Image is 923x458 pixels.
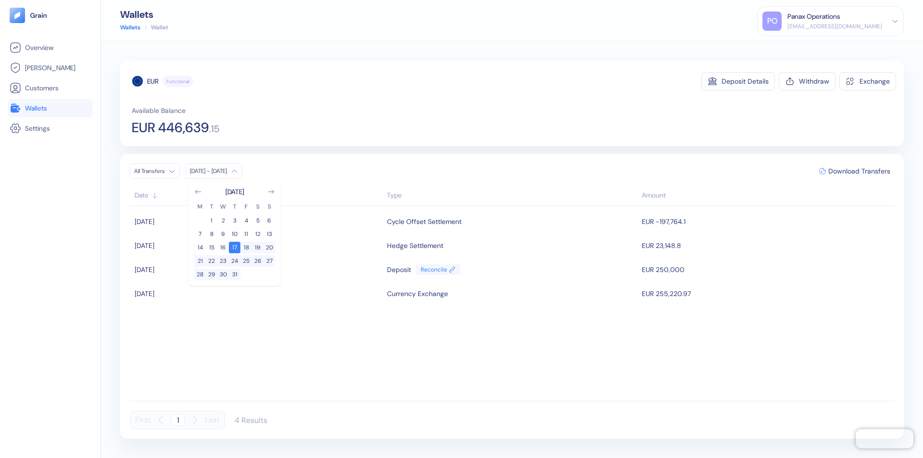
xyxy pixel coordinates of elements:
img: logo-tablet-V2.svg [10,8,25,23]
span: Download Transfers [828,168,890,174]
span: Wallets [25,103,47,113]
button: 31 [229,269,240,280]
button: 8 [206,228,217,240]
td: EUR 255,220.97 [639,282,894,306]
button: 7 [194,228,206,240]
button: Deposit Details [701,72,775,90]
div: Currency Exchange [387,285,448,302]
div: Wallets [120,10,168,19]
button: 30 [217,269,229,280]
a: Wallets [120,23,140,32]
div: PO [762,12,782,31]
div: [EMAIL_ADDRESS][DOMAIN_NAME] [787,22,882,31]
div: Panax Operations [787,12,840,22]
button: 5 [252,215,263,226]
th: Thursday [229,202,240,211]
div: Sort ascending [387,190,637,200]
div: Sort descending [642,190,889,200]
button: 1 [206,215,217,226]
span: . 15 [209,124,219,134]
button: 23 [217,255,229,267]
a: [PERSON_NAME] [10,62,91,74]
td: [DATE] [130,210,385,234]
div: Cycle Offset Settlement [387,213,461,230]
button: 12 [252,228,263,240]
button: 26 [252,255,263,267]
button: 2 [217,215,229,226]
a: Customers [10,82,91,94]
div: Deposit Details [722,78,769,85]
button: Exchange [839,72,896,90]
button: 28 [194,269,206,280]
button: 25 [240,255,252,267]
button: [DATE] - [DATE] [186,163,242,179]
a: Reconcile [416,264,460,275]
button: 22 [206,255,217,267]
button: 16 [217,242,229,253]
td: [DATE] [130,234,385,258]
button: 27 [263,255,275,267]
div: [DATE] [225,187,244,197]
button: 13 [263,228,275,240]
td: EUR 250,000 [639,258,894,282]
div: [DATE] - [DATE] [190,167,227,175]
button: 6 [263,215,275,226]
a: Settings [10,123,91,134]
button: 9 [217,228,229,240]
button: 20 [263,242,275,253]
th: Friday [240,202,252,211]
button: 21 [194,255,206,267]
th: Sunday [263,202,275,211]
button: 18 [240,242,252,253]
div: Exchange [860,78,890,85]
td: EUR -197,764.1 [639,210,894,234]
img: logo [30,12,48,19]
td: [DATE] [130,258,385,282]
button: 14 [194,242,206,253]
td: [DATE] [130,282,385,306]
iframe: Chatra live chat [856,429,913,448]
button: Withdraw [779,72,836,90]
span: Available Balance [132,106,186,115]
div: Withdraw [799,78,829,85]
div: Deposit [387,261,411,278]
div: 4 Results [235,415,267,425]
span: [PERSON_NAME] [25,63,75,73]
button: Go to next month [267,188,275,196]
span: Settings [25,124,50,133]
button: 3 [229,215,240,226]
th: Tuesday [206,202,217,211]
div: Hedge Settlement [387,237,443,254]
td: EUR 23,148.8 [639,234,894,258]
button: 11 [240,228,252,240]
th: Saturday [252,202,263,211]
button: Download Transfers [815,164,894,178]
a: Overview [10,42,91,53]
button: 17 [229,242,240,253]
button: 4 [240,215,252,226]
button: First [135,411,151,429]
button: 10 [229,228,240,240]
button: 19 [252,242,263,253]
span: Functional [166,78,189,85]
span: EUR 446,639 [132,121,209,135]
button: 24 [229,255,240,267]
button: 15 [206,242,217,253]
button: 29 [206,269,217,280]
th: Wednesday [217,202,229,211]
span: Customers [25,83,59,93]
th: Monday [194,202,206,211]
div: Sort ascending [135,190,382,200]
button: Last [205,411,220,429]
div: EUR [147,76,159,86]
button: Go to previous month [194,188,202,196]
span: Overview [25,43,53,52]
a: Wallets [10,102,91,114]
